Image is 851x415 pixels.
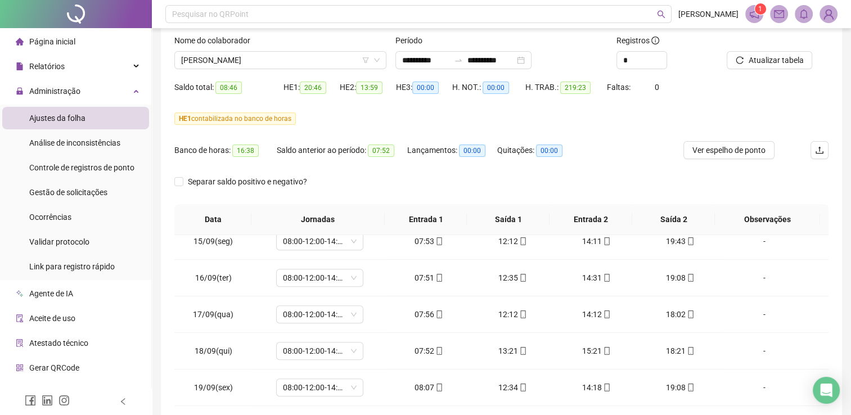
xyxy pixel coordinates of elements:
[283,269,357,286] span: 08:00-12:00-14:00-18:00
[283,306,357,323] span: 08:00-12:00-14:00-18:00
[29,114,85,123] span: Ajustes da folha
[602,274,611,282] span: mobile
[480,235,546,247] div: 12:12
[119,398,127,405] span: left
[16,314,24,322] span: audit
[692,144,766,156] span: Ver espelho de ponto
[602,237,611,245] span: mobile
[550,204,632,235] th: Entrada 2
[647,308,713,321] div: 18:02
[655,83,659,92] span: 0
[29,289,73,298] span: Agente de IA
[396,381,462,394] div: 08:07
[396,308,462,321] div: 07:56
[536,145,562,157] span: 00:00
[29,262,115,271] span: Link para registro rápido
[16,38,24,46] span: home
[195,273,232,282] span: 16/09(ter)
[748,54,803,66] span: Atualizar tabela
[678,8,739,20] span: [PERSON_NAME]
[647,381,713,394] div: 19:08
[686,237,695,245] span: mobile
[632,204,715,235] th: Saída 2
[395,34,430,47] label: Período
[602,347,611,355] span: mobile
[434,274,443,282] span: mobile
[715,204,820,235] th: Observações
[518,274,527,282] span: mobile
[373,57,380,64] span: down
[480,345,546,357] div: 13:21
[42,395,53,406] span: linkedin
[29,237,89,246] span: Validar protocolo
[686,347,695,355] span: mobile
[452,81,525,94] div: H. NOT.:
[755,3,766,15] sup: 1
[483,82,509,94] span: 00:00
[564,308,629,321] div: 14:12
[799,9,809,19] span: bell
[480,272,546,284] div: 12:35
[396,81,452,94] div: HE 3:
[29,87,80,96] span: Administração
[651,37,659,44] span: info-circle
[29,314,75,323] span: Aceite de uso
[29,363,79,372] span: Gerar QRCode
[434,384,443,391] span: mobile
[731,345,798,357] div: -
[434,347,443,355] span: mobile
[412,82,439,94] span: 00:00
[181,52,380,69] span: EDINALDO DA SILVA LOPES
[29,213,71,222] span: Ocorrências
[174,81,283,94] div: Saldo total:
[815,146,824,155] span: upload
[459,145,485,157] span: 00:00
[340,81,396,94] div: HE 2:
[454,56,463,65] span: swap-right
[749,9,759,19] span: notification
[518,237,527,245] span: mobile
[467,204,550,235] th: Saída 1
[647,272,713,284] div: 19:08
[686,310,695,318] span: mobile
[29,163,134,172] span: Controle de registros de ponto
[251,204,385,235] th: Jornadas
[195,346,232,355] span: 18/09(qui)
[686,384,695,391] span: mobile
[368,145,394,157] span: 07:52
[58,395,70,406] span: instagram
[820,6,837,22] img: 77055
[356,82,382,94] span: 13:59
[564,235,629,247] div: 14:11
[518,347,527,355] span: mobile
[758,5,762,13] span: 1
[686,274,695,282] span: mobile
[480,381,546,394] div: 12:34
[183,175,312,188] span: Separar saldo positivo e negativo?
[480,308,546,321] div: 12:12
[283,81,340,94] div: HE 1:
[731,235,798,247] div: -
[602,310,611,318] span: mobile
[16,364,24,372] span: qrcode
[497,144,579,157] div: Quitações:
[564,381,629,394] div: 14:18
[731,272,798,284] div: -
[25,395,36,406] span: facebook
[193,237,233,246] span: 15/09(seg)
[16,62,24,70] span: file
[283,233,357,250] span: 08:00-12:00-14:00-18:00
[454,56,463,65] span: to
[616,34,659,47] span: Registros
[724,213,811,225] span: Observações
[518,310,527,318] span: mobile
[300,82,326,94] span: 20:46
[277,144,407,157] div: Saldo anterior ao período:
[564,345,629,357] div: 15:21
[16,87,24,95] span: lock
[396,272,462,284] div: 07:51
[283,342,357,359] span: 08:00-12:00-14:00-18:00
[174,34,258,47] label: Nome do colaborador
[396,345,462,357] div: 07:52
[731,381,798,394] div: -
